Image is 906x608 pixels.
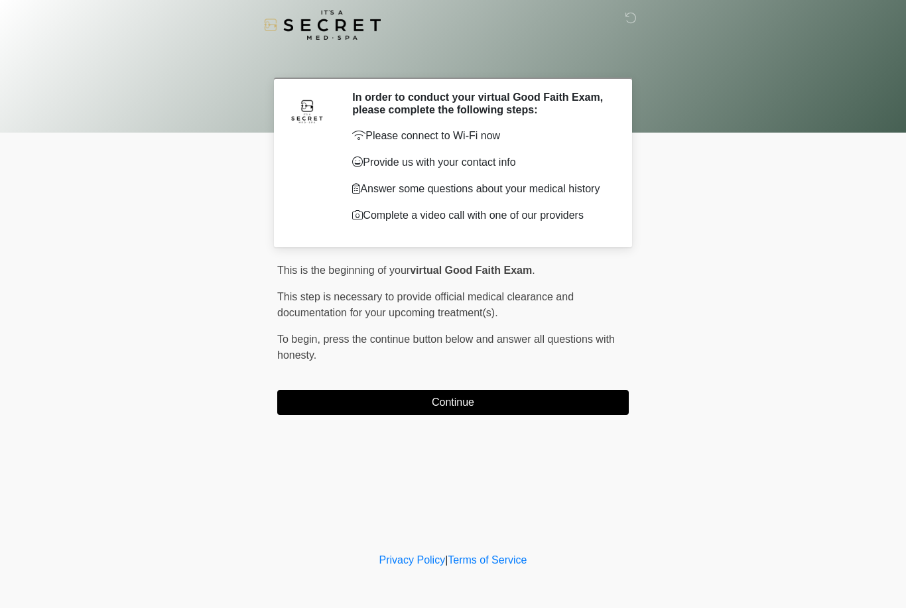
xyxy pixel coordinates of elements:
[352,208,609,223] p: Complete a video call with one of our providers
[410,265,532,276] strong: virtual Good Faith Exam
[277,265,410,276] span: This is the beginning of your
[277,390,629,415] button: Continue
[352,181,609,197] p: Answer some questions about your medical history
[532,265,535,276] span: .
[287,91,327,131] img: Agent Avatar
[277,334,323,345] span: To begin,
[267,48,639,72] h1: ‎ ‎
[352,91,609,116] h2: In order to conduct your virtual Good Faith Exam, please complete the following steps:
[352,128,609,144] p: Please connect to Wi-Fi now
[448,554,527,566] a: Terms of Service
[352,154,609,170] p: Provide us with your contact info
[264,10,381,40] img: It's A Secret Med Spa Logo
[277,334,615,361] span: press the continue button below and answer all questions with honesty.
[445,554,448,566] a: |
[277,291,574,318] span: This step is necessary to provide official medical clearance and documentation for your upcoming ...
[379,554,446,566] a: Privacy Policy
